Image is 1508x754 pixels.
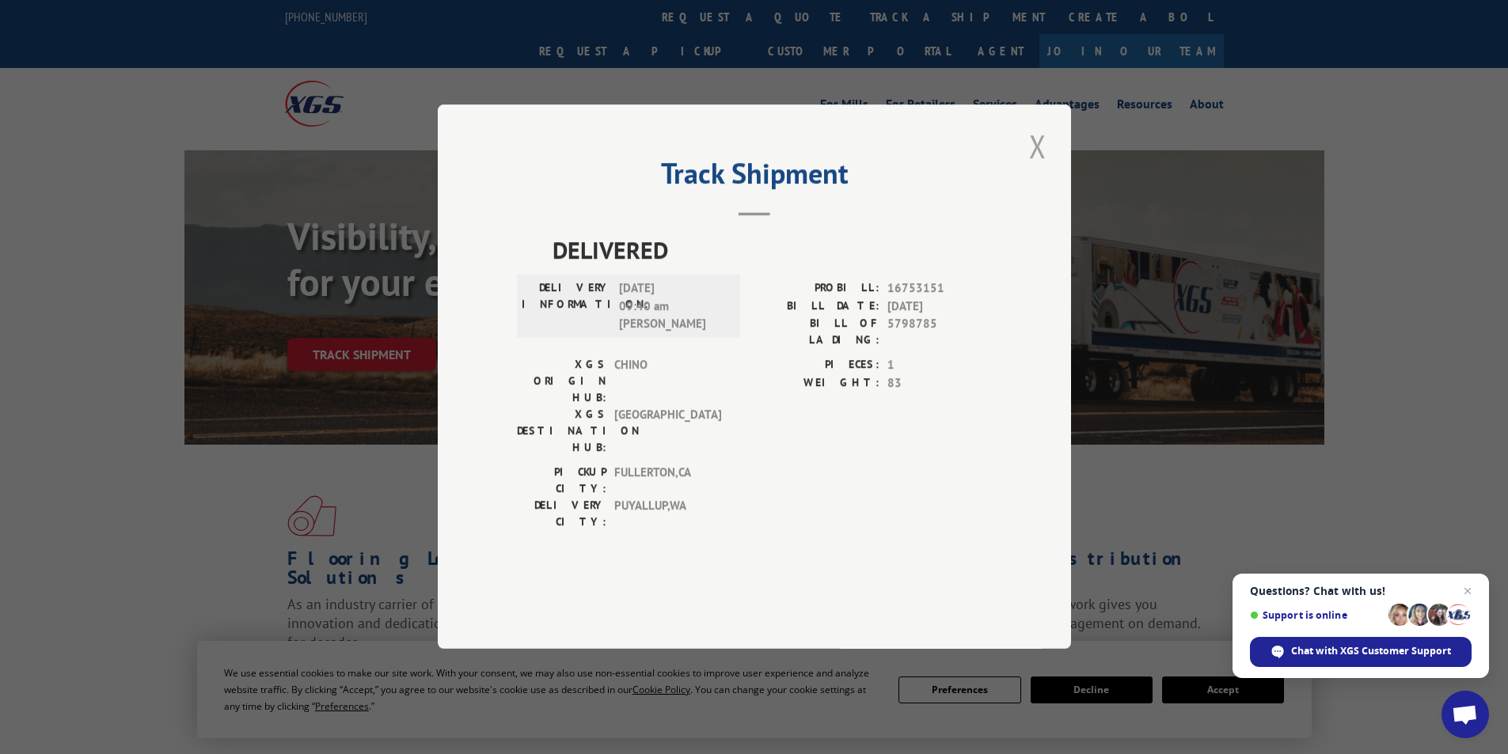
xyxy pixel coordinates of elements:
label: WEIGHT: [754,374,879,392]
span: 5798785 [887,316,992,349]
span: 16753151 [887,280,992,298]
span: [DATE] 09:40 am [PERSON_NAME] [619,280,726,334]
span: PUYALLUP , WA [614,498,721,531]
span: Support is online [1250,609,1383,621]
span: 1 [887,357,992,375]
label: BILL OF LADING: [754,316,879,349]
span: [DATE] [887,297,992,316]
span: Questions? Chat with us! [1250,585,1472,597]
label: PICKUP CITY: [517,464,606,498]
label: BILL DATE: [754,297,879,316]
span: 83 [887,374,992,392]
label: DELIVERY CITY: [517,498,606,531]
label: PIECES: [754,357,879,375]
label: XGS DESTINATION HUB: [517,407,606,457]
span: DELIVERED [553,233,992,268]
label: PROBILL: [754,280,879,298]
span: Chat with XGS Customer Support [1250,637,1472,667]
span: [GEOGRAPHIC_DATA] [614,407,721,457]
label: DELIVERY INFORMATION: [522,280,611,334]
label: XGS ORIGIN HUB: [517,357,606,407]
span: CHINO [614,357,721,407]
button: Close modal [1024,124,1051,168]
span: FULLERTON , CA [614,464,721,498]
span: Chat with XGS Customer Support [1291,644,1451,658]
h2: Track Shipment [517,162,992,192]
a: Open chat [1442,691,1489,738]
